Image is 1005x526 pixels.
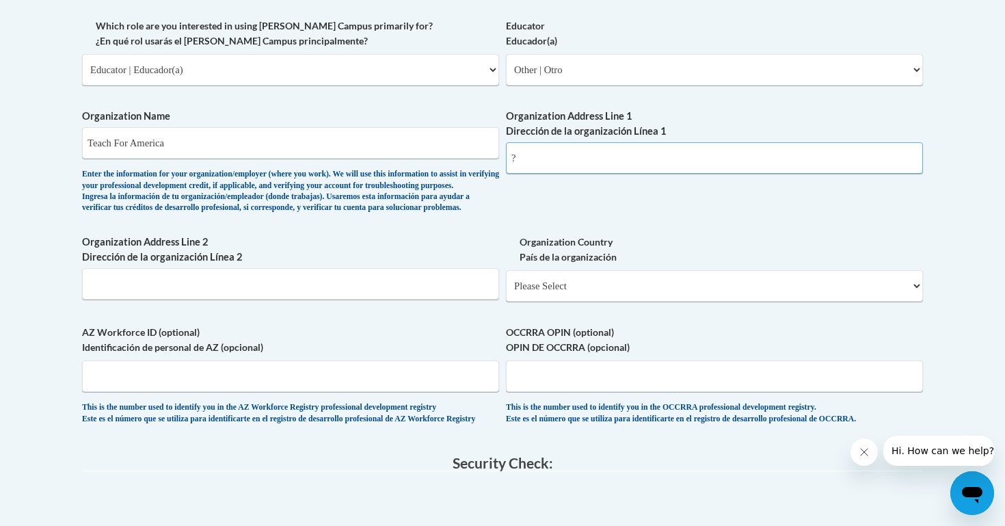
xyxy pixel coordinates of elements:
[506,18,923,49] label: Educator Educador(a)
[82,169,499,214] div: Enter the information for your organization/employer (where you work). We will use this informati...
[82,109,499,124] label: Organization Name
[82,402,499,425] div: This is the number used to identify you in the AZ Workforce Registry professional development reg...
[506,325,923,355] label: OCCRRA OPIN (optional) OPIN DE OCCRRA (opcional)
[82,268,499,300] input: Metadata input
[453,454,553,471] span: Security Check:
[506,109,923,139] label: Organization Address Line 1 Dirección de la organización Línea 1
[506,235,923,265] label: Organization Country País de la organización
[82,18,499,49] label: Which role are you interested in using [PERSON_NAME] Campus primarily for? ¿En qué rol usarás el ...
[950,471,994,515] iframe: Button to launch messaging window
[82,127,499,159] input: Metadata input
[506,142,923,174] input: Metadata input
[850,438,878,466] iframe: Close message
[506,402,923,425] div: This is the number used to identify you in the OCCRRA professional development registry. Este es ...
[82,325,499,355] label: AZ Workforce ID (optional) Identificación de personal de AZ (opcional)
[883,436,994,466] iframe: Message from company
[82,235,499,265] label: Organization Address Line 2 Dirección de la organización Línea 2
